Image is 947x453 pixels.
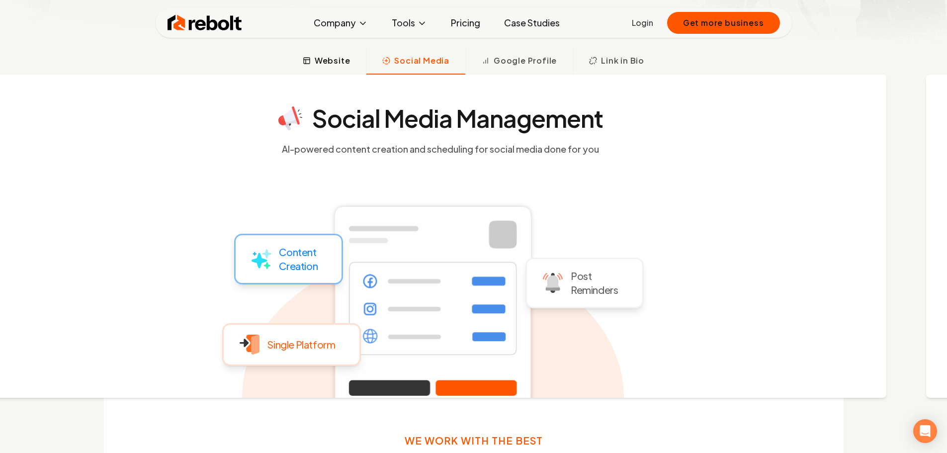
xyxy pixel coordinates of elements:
[366,49,465,75] button: Social Media
[287,49,366,75] button: Website
[394,55,449,67] span: Social Media
[913,419,937,443] div: Open Intercom Messenger
[306,13,376,33] button: Company
[667,12,780,34] button: Get more business
[315,55,350,67] span: Website
[494,55,557,67] span: Google Profile
[279,245,318,273] p: Content Creation
[496,13,568,33] a: Case Studies
[405,434,543,448] h3: We work with the best
[168,13,242,33] img: Rebolt Logo
[465,49,573,75] button: Google Profile
[312,106,603,130] h4: Social Media Management
[443,13,488,33] a: Pricing
[573,49,660,75] button: Link in Bio
[571,269,618,297] p: Post Reminders
[384,13,435,33] button: Tools
[632,17,653,29] a: Login
[601,55,644,67] span: Link in Bio
[267,338,335,352] p: Single Platform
